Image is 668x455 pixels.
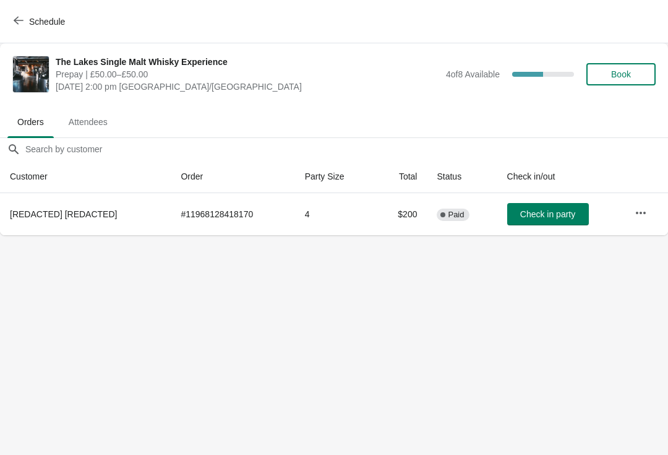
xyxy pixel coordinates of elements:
th: Check in/out [497,160,625,193]
th: Status [427,160,497,193]
span: The Lakes Single Malt Whisky Experience [56,56,440,68]
th: Party Size [295,160,375,193]
td: 4 [295,193,375,235]
th: Total [375,160,427,193]
button: Schedule [6,11,75,33]
span: Orders [7,111,54,133]
td: # 11968128418170 [171,193,294,235]
span: Prepay | £50.00–£50.00 [56,68,440,80]
span: Book [611,69,631,79]
button: Check in party [507,203,589,225]
span: Schedule [29,17,65,27]
span: 4 of 8 Available [446,69,500,79]
td: $200 [375,193,427,235]
img: The Lakes Single Malt Whisky Experience [13,56,49,92]
th: Order [171,160,294,193]
span: Check in party [520,209,575,219]
span: [REDACTED] [REDACTED] [10,209,117,219]
span: Paid [448,210,464,220]
span: [DATE] 2:00 pm [GEOGRAPHIC_DATA]/[GEOGRAPHIC_DATA] [56,80,440,93]
button: Book [586,63,656,85]
input: Search by customer [25,138,668,160]
span: Attendees [59,111,118,133]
